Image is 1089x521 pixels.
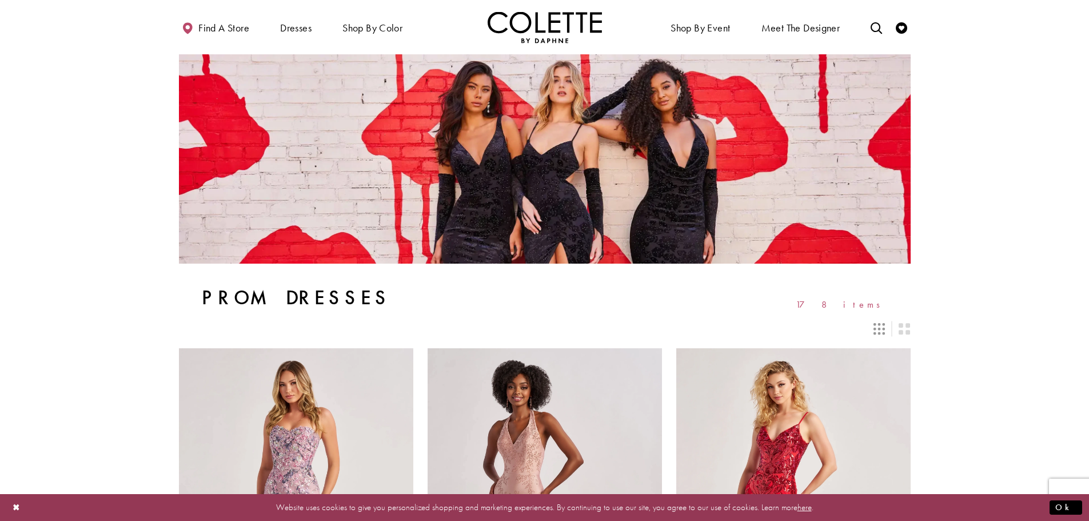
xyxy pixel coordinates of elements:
span: Switch layout to 2 columns [899,323,910,335]
img: Colette by Daphne [488,11,602,43]
span: Shop by color [342,22,402,34]
a: Visit Home Page [488,11,602,43]
a: Meet the designer [759,11,843,43]
a: Toggle search [868,11,885,43]
span: Shop by color [340,11,405,43]
span: Shop By Event [668,11,733,43]
h1: Prom Dresses [202,287,391,309]
p: Website uses cookies to give you personalized shopping and marketing experiences. By continuing t... [82,500,1007,515]
a: Check Wishlist [893,11,910,43]
span: 178 items [796,300,888,309]
span: Find a store [198,22,249,34]
span: Dresses [280,22,312,34]
span: Meet the designer [761,22,840,34]
span: Switch layout to 3 columns [873,323,885,335]
button: Submit Dialog [1050,500,1082,515]
button: Close Dialog [7,498,26,518]
span: Dresses [277,11,314,43]
a: here [797,502,812,513]
span: Shop By Event [671,22,730,34]
a: Find a store [179,11,252,43]
div: Layout Controls [172,316,918,341]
